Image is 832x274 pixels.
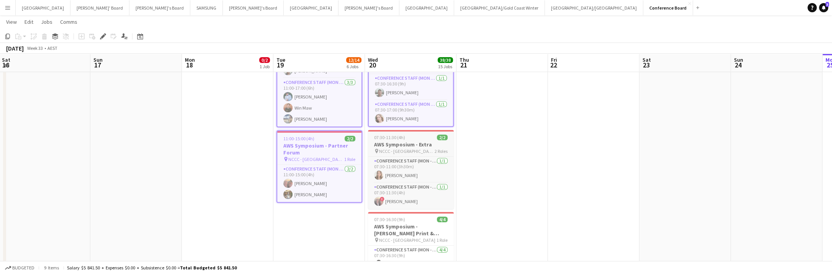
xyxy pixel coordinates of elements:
[374,217,405,222] span: 07:30-16:30 (9h)
[399,0,454,15] button: [GEOGRAPHIC_DATA]
[21,17,36,27] a: Edit
[641,61,651,69] span: 23
[367,61,378,69] span: 20
[184,61,195,69] span: 18
[459,56,469,63] span: Thu
[368,39,454,127] app-job-card: 07:30-17:00 (9h30m)2/2AWS Symposium - Expo Help Desk NCCC - [GEOGRAPHIC_DATA]2 RolesConference St...
[368,157,454,183] app-card-role: Conference Staff (Mon - Fri)1/107:30-11:00 (3h30m)[PERSON_NAME]
[288,156,344,162] span: NCCC - [GEOGRAPHIC_DATA]
[25,18,33,25] span: Edit
[277,78,361,126] app-card-role: Conference Staff (Mon - Fri)3/311:00-17:00 (6h)[PERSON_NAME]Win Maw[PERSON_NAME]
[260,64,270,69] div: 1 Job
[16,0,70,15] button: [GEOGRAPHIC_DATA]
[436,237,448,243] span: 1 Role
[345,136,355,141] span: 2/2
[438,64,453,69] div: 15 Jobs
[550,61,557,69] span: 22
[283,136,314,141] span: 11:00-15:00 (4h)
[379,148,435,154] span: NCCC - [GEOGRAPHIC_DATA]
[551,56,557,63] span: Fri
[438,57,453,63] span: 38/38
[338,0,399,15] button: [PERSON_NAME]'s Board
[437,135,448,140] span: 2/2
[733,61,743,69] span: 24
[3,17,20,27] a: View
[368,141,454,148] h3: AWS Symposium - Extra
[369,74,453,100] app-card-role: Conference Staff (Mon - Fri)1/107:30-16:30 (9h)[PERSON_NAME]
[190,0,223,15] button: SAMSUNG
[435,148,448,154] span: 2 Roles
[47,45,57,51] div: AEST
[643,0,693,15] button: Conference Board
[379,237,435,243] span: NCCC - [GEOGRAPHIC_DATA]
[369,100,453,126] app-card-role: Conference Staff (Mon - Fri)1/107:30-17:00 (9h30m)[PERSON_NAME]
[259,57,270,63] span: 0/2
[6,18,17,25] span: View
[67,265,237,271] div: Salary $5 841.50 + Expenses $0.00 + Subsistence $0.00 =
[380,197,384,201] span: !
[2,56,10,63] span: Sat
[347,64,361,69] div: 6 Jobs
[12,265,34,271] span: Budgeted
[825,2,829,7] span: 3
[458,61,469,69] span: 21
[275,61,285,69] span: 19
[454,0,545,15] button: [GEOGRAPHIC_DATA]/Gold Coast Winter
[42,265,60,271] span: 9 items
[38,17,56,27] a: Jobs
[545,0,643,15] button: [GEOGRAPHIC_DATA]/[GEOGRAPHIC_DATA]
[346,57,361,63] span: 12/14
[70,0,129,15] button: [PERSON_NAME]' Board
[276,130,362,203] app-job-card: 11:00-15:00 (4h)2/2AWS Symposium - Partner Forum NCCC - [GEOGRAPHIC_DATA]1 RoleConference Staff (...
[284,0,338,15] button: [GEOGRAPHIC_DATA]
[60,18,77,25] span: Comms
[6,44,24,52] div: [DATE]
[437,217,448,222] span: 4/4
[92,61,103,69] span: 17
[734,56,743,63] span: Sun
[180,265,237,271] span: Total Budgeted $5 841.50
[368,223,454,237] h3: AWS Symposium - [PERSON_NAME] Print & [GEOGRAPHIC_DATA]
[368,183,454,209] app-card-role: Conference Staff (Mon - Fri)1/107:30-11:30 (4h)![PERSON_NAME]
[368,130,454,209] app-job-card: 07:30-11:30 (4h)2/2AWS Symposium - Extra NCCC - [GEOGRAPHIC_DATA]2 RolesConference Staff (Mon - F...
[276,18,362,127] app-job-card: 11:00-17:00 (6h)4/4AWS Symposium - Lanyard - ID Check (Training) NCCC - [GEOGRAPHIC_DATA]2 RolesC...
[276,56,285,63] span: Tue
[642,56,651,63] span: Sat
[25,45,44,51] span: Week 33
[368,56,378,63] span: Wed
[129,0,190,15] button: [PERSON_NAME]'s Board
[185,56,195,63] span: Mon
[57,17,80,27] a: Comms
[344,156,355,162] span: 1 Role
[223,0,284,15] button: [PERSON_NAME]'s Board
[93,56,103,63] span: Sun
[819,3,828,12] a: 3
[41,18,52,25] span: Jobs
[277,142,361,156] h3: AWS Symposium - Partner Forum
[374,135,405,140] span: 07:30-11:30 (4h)
[277,165,361,202] app-card-role: Conference Staff (Mon - Fri)2/211:00-15:00 (4h)[PERSON_NAME][PERSON_NAME]
[1,61,10,69] span: 16
[4,264,36,272] button: Budgeted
